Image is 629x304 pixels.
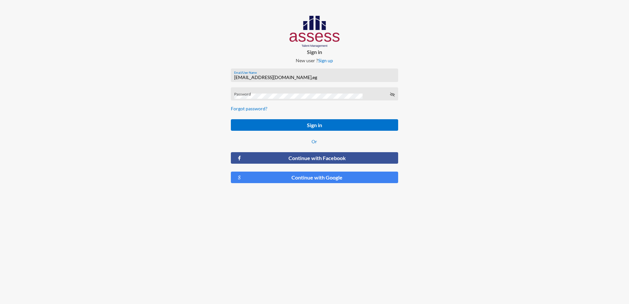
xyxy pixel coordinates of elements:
button: Sign in [231,119,398,131]
p: Sign in [226,49,404,55]
p: Or [231,139,398,144]
p: New user ? [226,58,404,63]
button: Continue with Facebook [231,152,398,164]
a: Forgot password? [231,106,267,111]
input: Email/User Name [234,75,395,80]
img: AssessLogoo.svg [289,16,340,47]
button: Continue with Google [231,172,398,183]
a: Sign up [318,58,333,63]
